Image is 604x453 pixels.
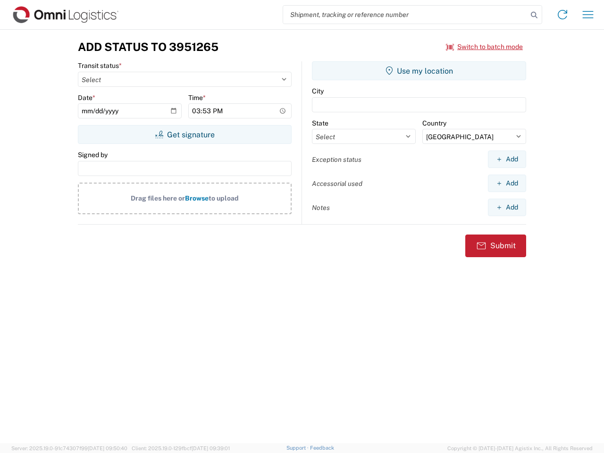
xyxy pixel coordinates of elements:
label: Signed by [78,151,108,159]
span: [DATE] 09:50:40 [88,445,127,451]
span: Browse [185,194,209,202]
span: Copyright © [DATE]-[DATE] Agistix Inc., All Rights Reserved [447,444,593,453]
a: Support [286,445,310,451]
span: to upload [209,194,239,202]
label: Transit status [78,61,122,70]
span: Server: 2025.19.0-91c74307f99 [11,445,127,451]
button: Switch to batch mode [446,39,523,55]
button: Add [488,151,526,168]
button: Submit [465,235,526,257]
h3: Add Status to 3951265 [78,40,218,54]
label: Date [78,93,95,102]
label: State [312,119,328,127]
label: Notes [312,203,330,212]
button: Use my location [312,61,526,80]
span: Drag files here or [131,194,185,202]
label: Accessorial used [312,179,362,188]
span: Client: 2025.19.0-129fbcf [132,445,230,451]
label: City [312,87,324,95]
input: Shipment, tracking or reference number [283,6,528,24]
button: Add [488,175,526,192]
button: Add [488,199,526,216]
button: Get signature [78,125,292,144]
a: Feedback [310,445,334,451]
label: Time [188,93,206,102]
label: Country [422,119,446,127]
span: [DATE] 09:39:01 [192,445,230,451]
label: Exception status [312,155,361,164]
